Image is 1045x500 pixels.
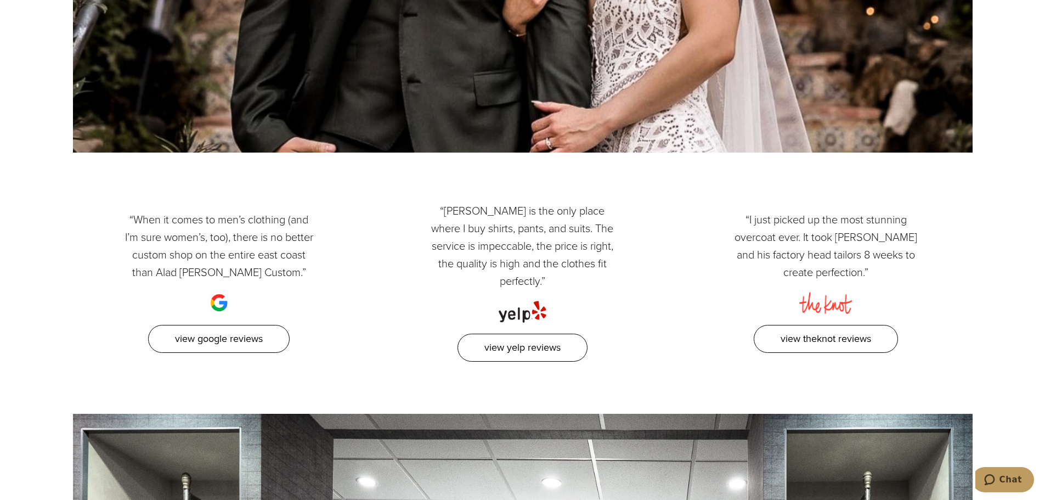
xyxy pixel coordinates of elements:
a: View Yelp Reviews [457,334,588,362]
p: “I just picked up the most stunning overcoat ever. It took [PERSON_NAME] and his factory head tai... [730,211,922,281]
a: View Google Reviews [148,325,290,353]
a: View TheKnot Reviews [754,325,898,353]
iframe: Opens a widget where you can chat to one of our agents [975,467,1034,495]
img: yelp [499,290,547,323]
p: “When it comes to men’s clothing (and I’m sure women’s, too), there is no better custom shop on t... [123,211,315,281]
img: google [208,281,230,314]
p: “[PERSON_NAME] is the only place where I buy shirts, pants, and suits. The service is impeccable,... [426,202,618,290]
img: the knot [799,281,852,314]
